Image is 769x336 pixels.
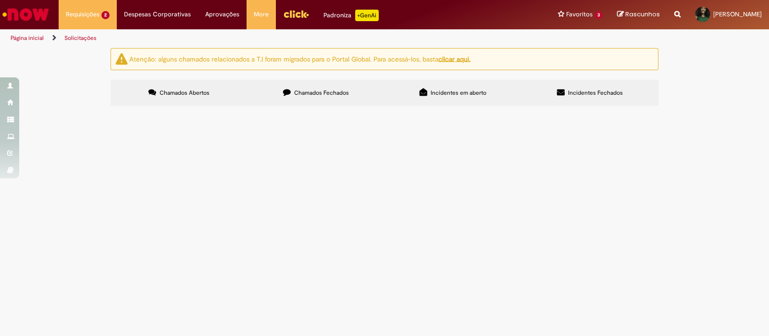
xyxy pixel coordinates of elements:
span: Requisições [66,10,99,19]
span: Incidentes Fechados [568,89,623,97]
span: Chamados Abertos [160,89,210,97]
span: Despesas Corporativas [124,10,191,19]
span: 3 [595,11,603,19]
span: [PERSON_NAME] [713,10,762,18]
div: Padroniza [323,10,379,21]
a: Solicitações [64,34,97,42]
a: Página inicial [11,34,44,42]
ul: Trilhas de página [7,29,506,47]
span: Chamados Fechados [294,89,349,97]
span: Aprovações [205,10,239,19]
span: 2 [101,11,110,19]
ng-bind-html: Atenção: alguns chamados relacionados a T.I foram migrados para o Portal Global. Para acessá-los,... [129,54,471,63]
a: Rascunhos [617,10,660,19]
span: Rascunhos [625,10,660,19]
a: clicar aqui. [438,54,471,63]
p: +GenAi [355,10,379,21]
span: Incidentes em aberto [431,89,486,97]
span: Favoritos [566,10,593,19]
span: More [254,10,269,19]
img: click_logo_yellow_360x200.png [283,7,309,21]
img: ServiceNow [1,5,50,24]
